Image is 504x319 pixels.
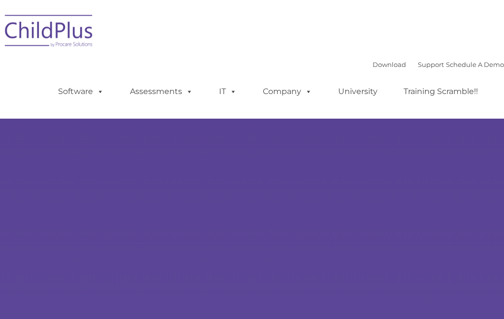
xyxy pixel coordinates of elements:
font: | [373,61,504,68]
a: IT [209,82,247,101]
a: Schedule A Demo [446,61,504,68]
a: Company [253,82,322,101]
a: Support [418,61,444,68]
a: Download [373,61,406,68]
a: Software [48,82,114,101]
a: Training Scramble!! [394,82,488,101]
a: University [328,82,387,101]
a: Assessments [120,82,203,101]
